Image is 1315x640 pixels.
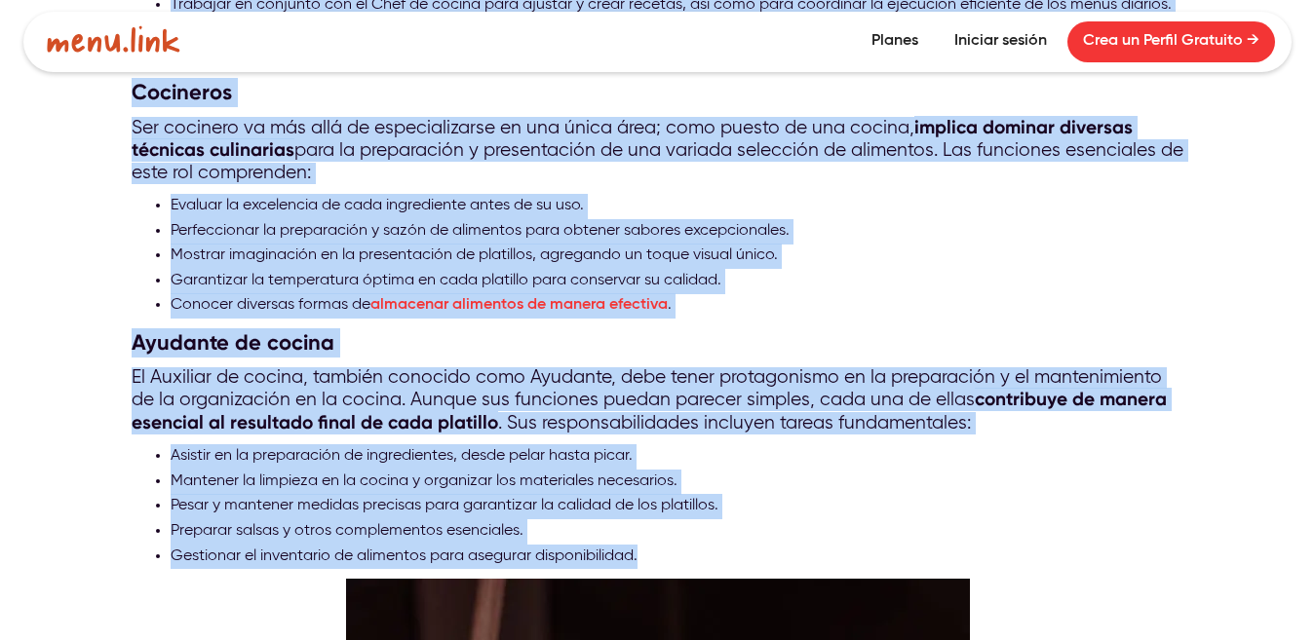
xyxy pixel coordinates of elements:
[132,328,1184,358] h3: Ayudante de cocina
[171,293,1184,319] li: Conocer diversas formas de .
[132,388,1167,433] strong: contribuye de manera esencial al resultado final de cada platillo
[1067,21,1275,62] a: Crea un Perfil Gratuito →
[132,78,1184,107] h3: Cocineros
[132,116,1133,161] strong: implica dominar diversas técnicas culinarias
[171,545,1184,570] li: Gestionar el inventario de alimentos para asegurar disponibilidad.
[171,494,1184,519] li: Pesar y mantener medidas precisas para garantizar la calidad de los platillos.
[856,21,934,62] a: Planes
[171,194,1184,219] li: Evaluar la excelencia de cada ingrediente antes de su uso.
[939,21,1063,62] a: Iniciar sesión
[171,470,1184,495] li: Mantener la limpieza en la cocina y organizar los materiales necesarios.
[171,244,1184,269] li: Mostrar imaginación en la presentación de platillos, agregando un toque visual único.
[171,269,1184,294] li: Garantizar la temperatura óptima en cada platillo para conservar su calidad.
[132,117,1184,184] p: Ser cocinero va más allá de especializarse en una única área; como puesto de una cocina, para la ...
[171,444,1184,470] li: Asistir en la preparación de ingredientes, desde pelar hasta picar.
[132,367,1184,434] p: El Auxiliar de cocina, también conocido como Ayudante, debe tener protagonismo en la preparación ...
[370,297,668,313] a: almacenar alimentos de manera efectiva
[171,519,1184,545] li: Preparar salsas y otros complementos esenciales.
[171,219,1184,245] li: Perfeccionar la preparación y sazón de alimentos para obtener sabores excepcionales.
